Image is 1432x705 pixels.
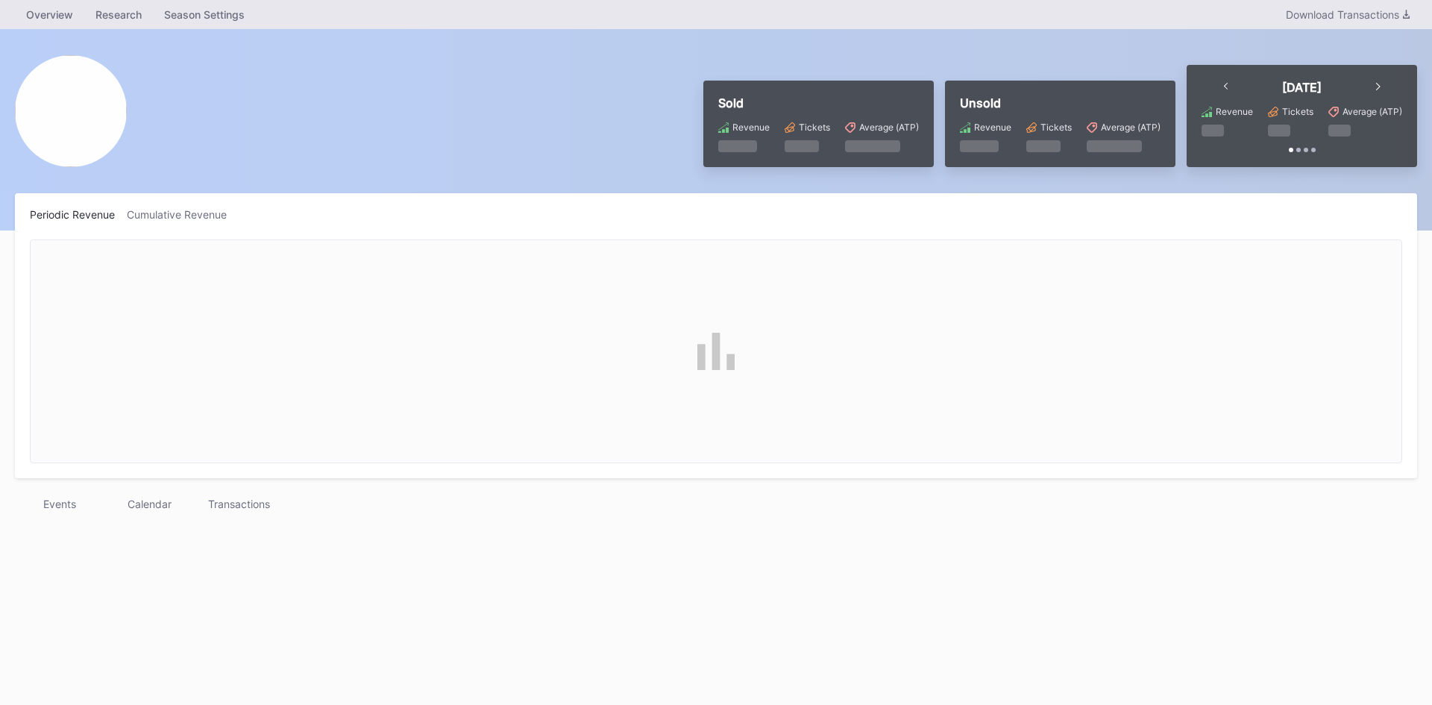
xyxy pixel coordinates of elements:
div: Unsold [960,95,1161,110]
div: Revenue [974,122,1011,133]
div: Average (ATP) [1101,122,1161,133]
button: Download Transactions [1278,4,1417,25]
div: Revenue [1216,106,1253,117]
div: Periodic Revenue [30,208,127,221]
div: Transactions [194,493,283,515]
div: Events [15,493,104,515]
a: Research [84,4,153,25]
div: Calendar [104,493,194,515]
div: [DATE] [1282,80,1322,95]
div: Average (ATP) [1342,106,1402,117]
div: Tickets [1282,106,1313,117]
div: Download Transactions [1286,8,1410,21]
div: Tickets [1040,122,1072,133]
a: Overview [15,4,84,25]
a: Season Settings [153,4,256,25]
div: Cumulative Revenue [127,208,239,221]
div: Revenue [732,122,770,133]
div: Sold [718,95,919,110]
div: Average (ATP) [859,122,919,133]
div: Tickets [799,122,830,133]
